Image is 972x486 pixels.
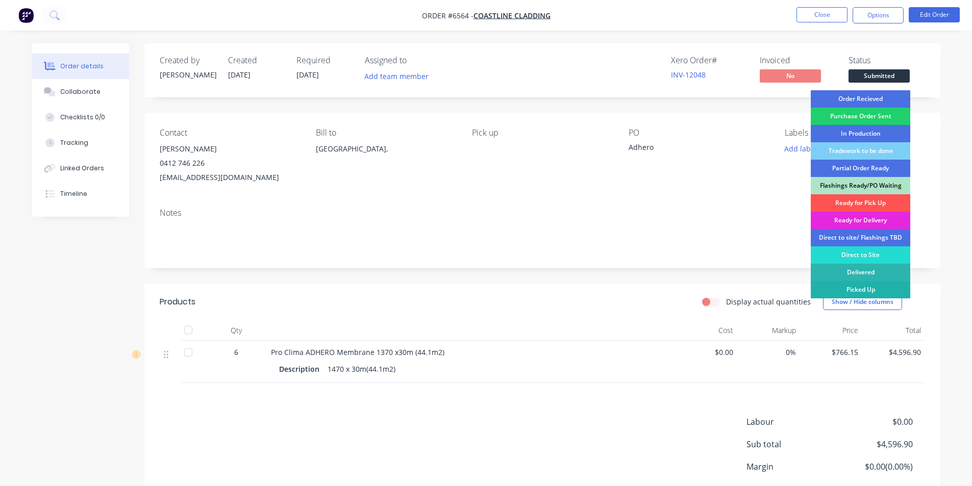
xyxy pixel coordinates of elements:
div: [PERSON_NAME]0412 746 226[EMAIL_ADDRESS][DOMAIN_NAME] [160,142,300,185]
button: Order details [32,54,129,79]
div: Order details [60,62,104,71]
span: [DATE] [228,70,251,80]
div: Xero Order # [671,56,747,65]
div: Bill to [316,128,456,138]
div: [EMAIL_ADDRESS][DOMAIN_NAME] [160,170,300,185]
div: Invoiced [760,56,836,65]
div: [GEOGRAPHIC_DATA], [316,142,456,174]
label: Display actual quantities [726,296,811,307]
button: Timeline [32,181,129,207]
button: Edit Order [909,7,960,22]
span: $4,596.90 [866,347,921,357]
div: Order Recieved [811,90,910,108]
div: Labels [785,128,925,138]
span: No [760,69,821,82]
span: Pro Clima ADHERO Membrane 1370 x30m (44.1m2) [271,347,444,357]
button: Add team member [365,69,434,83]
div: Timeline [60,189,87,198]
div: Notes [160,208,925,218]
div: Created [228,56,284,65]
span: [DATE] [296,70,319,80]
button: Add labels [779,142,826,156]
div: Collaborate [60,87,101,96]
div: Required [296,56,353,65]
div: Ready for Pick Up [811,194,910,212]
div: Flashings Ready/PO Waiting [811,177,910,194]
span: 6 [234,347,238,357]
span: $0.00 [679,347,734,357]
div: Status [849,56,925,65]
div: Direct to site/ Flashings TBD [811,229,910,246]
img: Factory [18,8,34,23]
button: Linked Orders [32,156,129,181]
div: Linked Orders [60,164,104,173]
div: Assigned to [365,56,467,65]
button: Submitted [849,69,910,85]
div: Ready for Delivery [811,212,910,229]
span: Sub total [746,438,837,450]
div: Partial Order Ready [811,160,910,177]
div: [GEOGRAPHIC_DATA], [316,142,456,156]
div: PO [629,128,768,138]
div: Created by [160,56,216,65]
div: Purchase Order Sent [811,108,910,125]
div: Pick up [472,128,612,138]
div: Products [160,296,195,308]
div: In Production [811,125,910,142]
div: Cost [675,320,738,341]
div: 1470 x 30m(44.1m2) [323,362,400,376]
div: Price [800,320,863,341]
span: $0.00 ( 0.00 %) [837,461,912,473]
button: Checklists 0/0 [32,105,129,130]
span: Margin [746,461,837,473]
div: Contact [160,128,300,138]
div: Direct to Site [811,246,910,264]
div: Tracking [60,138,88,147]
div: Checklists 0/0 [60,113,105,122]
div: Markup [737,320,800,341]
a: INV-12048 [671,70,706,80]
button: Collaborate [32,79,129,105]
div: Picked Up [811,281,910,298]
button: Add team member [359,69,434,83]
span: Labour [746,416,837,428]
div: [PERSON_NAME] [160,69,216,80]
div: Adhero [629,142,756,156]
span: Submitted [849,69,910,82]
span: $0.00 [837,416,912,428]
button: Close [796,7,848,22]
span: 0% [741,347,796,357]
div: 0412 746 226 [160,156,300,170]
span: Order #6564 - [422,11,473,20]
span: $4,596.90 [837,438,912,450]
div: Description [279,362,323,376]
div: Delivered [811,264,910,281]
button: Options [853,7,904,23]
span: $766.15 [804,347,859,357]
div: Tradework to be done [811,142,910,160]
div: Qty [206,320,267,341]
a: Coastline Cladding [473,11,551,20]
div: [PERSON_NAME] [160,142,300,156]
button: Tracking [32,130,129,156]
